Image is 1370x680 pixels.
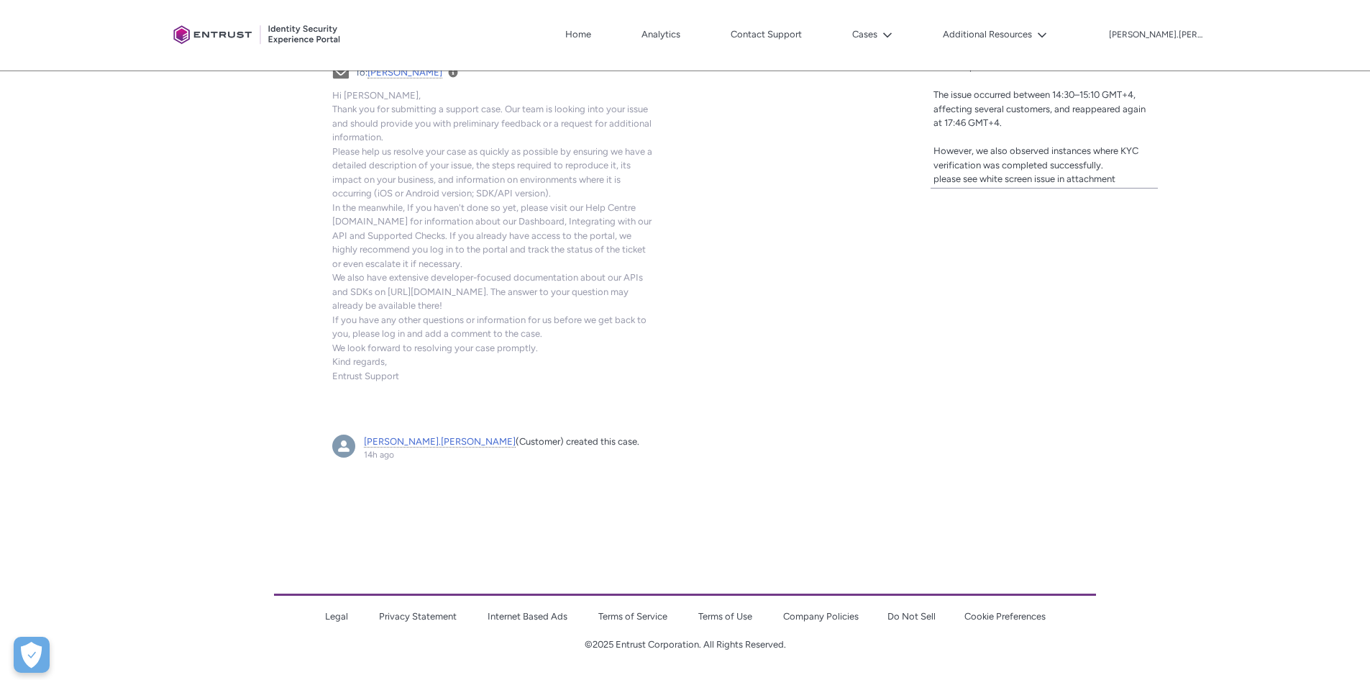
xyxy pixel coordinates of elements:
lightning-formatted-text: Clients attempting to complete KYC verification encountered an issue on the Onfido verification p... [933,5,1151,184]
p: [PERSON_NAME].[PERSON_NAME] [1109,30,1202,40]
a: [PERSON_NAME].[PERSON_NAME] [364,436,516,448]
button: User Profile arthur.hakobyan [1108,27,1203,41]
article: arthur.hakobyan, 6m ago [324,426,665,514]
span: To: [355,67,442,78]
a: Legal [325,611,348,622]
a: Do Not Sell [887,611,936,622]
a: Terms of Service [598,611,667,622]
a: Contact Support [727,24,805,45]
button: Additional Resources [939,24,1051,45]
a: Analytics, opens in new tab [638,24,684,45]
a: Terms of Use [698,611,752,622]
button: Cases [849,24,896,45]
div: Cookie Preferences [14,637,50,673]
a: Home [562,24,595,45]
span: (Customer) created this case. [516,436,639,447]
p: ©2025 Entrust Corporation. All Rights Reserved. [274,638,1096,652]
a: Internet Based Ads [488,611,567,622]
img: arthur.hakobyan [332,435,355,458]
button: Open Preferences [14,637,50,673]
a: View Details [448,68,458,78]
a: Cookie Preferences [964,611,1046,622]
article: arthur.hakobyan, 7m ago [324,19,665,417]
a: [PERSON_NAME] [367,67,442,78]
a: Company Policies [783,611,859,622]
span: Hi [PERSON_NAME], Thank you for submitting a support case. Our team is looking into your issue an... [332,90,652,381]
a: Privacy Statement [379,611,457,622]
a: 14h ago [364,450,394,460]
